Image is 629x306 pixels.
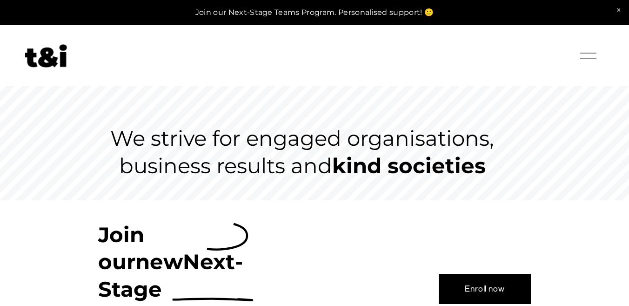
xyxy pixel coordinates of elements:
strong: Join our [98,222,150,275]
strong: new [135,249,183,274]
img: Future of Work Experts [25,44,67,68]
strong: kind societies [332,153,486,178]
h3: We strive for engaged organisations, business results and [98,125,507,179]
a: Enroll now [439,274,531,304]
